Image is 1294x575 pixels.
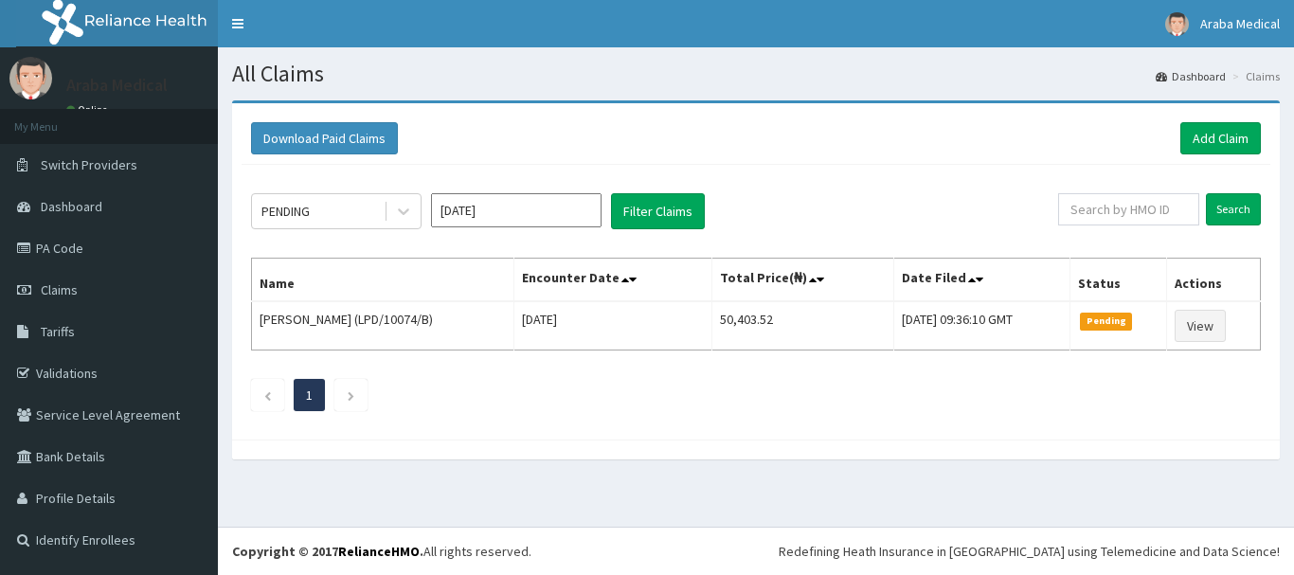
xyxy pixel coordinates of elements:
[1206,193,1261,225] input: Search
[1156,68,1226,84] a: Dashboard
[232,543,423,560] strong: Copyright © 2017 .
[263,386,272,404] a: Previous page
[252,301,514,350] td: [PERSON_NAME] (LPD/10074/B)
[232,62,1280,86] h1: All Claims
[1080,313,1132,330] span: Pending
[431,193,602,227] input: Select Month and Year
[1058,193,1199,225] input: Search by HMO ID
[1070,259,1167,302] th: Status
[894,301,1070,350] td: [DATE] 09:36:10 GMT
[1228,68,1280,84] li: Claims
[1180,122,1261,154] a: Add Claim
[66,77,168,94] p: Araba Medical
[9,57,52,99] img: User Image
[514,301,711,350] td: [DATE]
[41,156,137,173] span: Switch Providers
[514,259,711,302] th: Encounter Date
[1167,259,1261,302] th: Actions
[1175,310,1226,342] a: View
[779,542,1280,561] div: Redefining Heath Insurance in [GEOGRAPHIC_DATA] using Telemedicine and Data Science!
[711,301,894,350] td: 50,403.52
[66,103,112,117] a: Online
[1200,15,1280,32] span: Araba Medical
[347,386,355,404] a: Next page
[611,193,705,229] button: Filter Claims
[306,386,313,404] a: Page 1 is your current page
[251,122,398,154] button: Download Paid Claims
[252,259,514,302] th: Name
[1165,12,1189,36] img: User Image
[338,543,420,560] a: RelianceHMO
[218,527,1294,575] footer: All rights reserved.
[41,198,102,215] span: Dashboard
[261,202,310,221] div: PENDING
[41,281,78,298] span: Claims
[894,259,1070,302] th: Date Filed
[711,259,894,302] th: Total Price(₦)
[41,323,75,340] span: Tariffs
